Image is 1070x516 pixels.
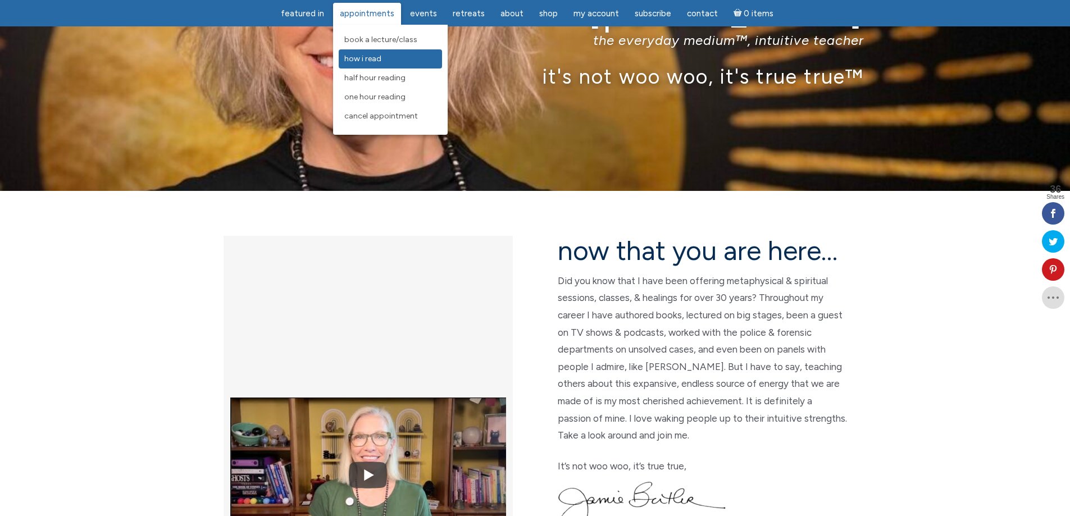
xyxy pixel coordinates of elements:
[1046,194,1064,200] span: Shares
[344,111,418,121] span: Cancel Appointment
[339,49,442,69] a: How I Read
[333,3,401,25] a: Appointments
[727,2,781,25] a: Cart0 items
[680,3,725,25] a: Contact
[340,8,394,19] span: Appointments
[339,107,442,126] a: Cancel Appointment
[1046,184,1064,194] span: 36
[281,8,324,19] span: featured in
[628,3,678,25] a: Subscribe
[539,8,558,19] span: Shop
[558,458,847,475] p: It’s not woo woo, it’s true true,
[734,8,744,19] i: Cart
[344,92,406,102] span: One Hour Reading
[558,272,847,444] p: Did you know that I have been offering metaphysical & spiritual sessions, classes, & healings for...
[744,10,773,18] span: 0 items
[339,30,442,49] a: Book a Lecture/Class
[500,8,523,19] span: About
[567,3,626,25] a: My Account
[635,8,671,19] span: Subscribe
[339,88,442,107] a: One Hour Reading
[532,3,564,25] a: Shop
[339,69,442,88] a: Half Hour Reading
[344,35,417,44] span: Book a Lecture/Class
[687,8,718,19] span: Contact
[558,236,847,266] h2: now that you are here…
[207,64,864,88] p: it's not woo woo, it's true true™
[453,8,485,19] span: Retreats
[446,3,491,25] a: Retreats
[494,3,530,25] a: About
[410,8,437,19] span: Events
[344,54,381,63] span: How I Read
[207,32,864,48] p: the everyday medium™, intuitive teacher
[573,8,619,19] span: My Account
[274,3,331,25] a: featured in
[403,3,444,25] a: Events
[344,73,406,83] span: Half Hour Reading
